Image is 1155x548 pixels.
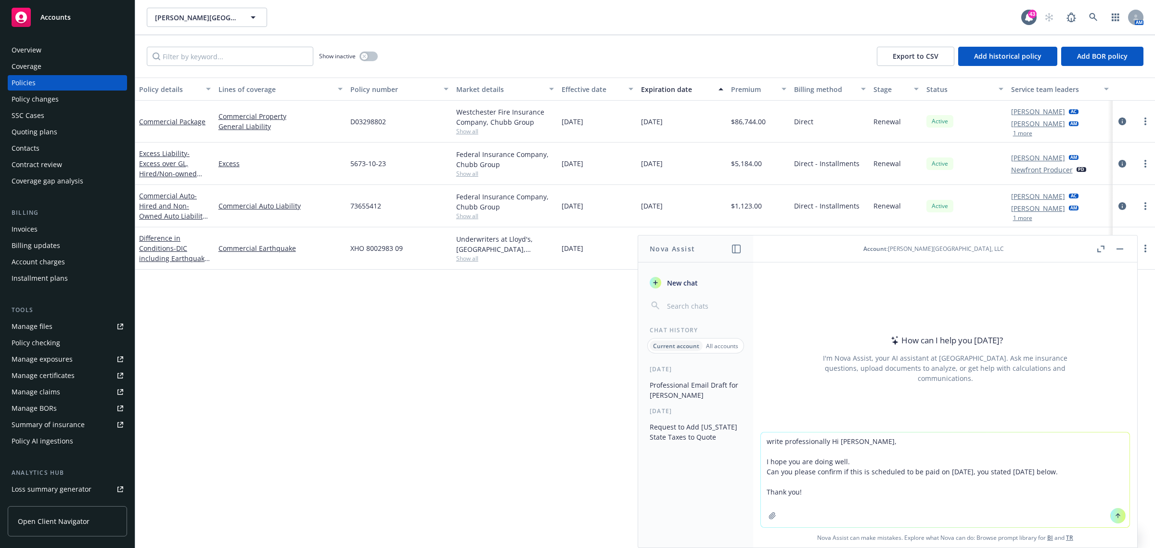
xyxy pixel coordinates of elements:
a: Contacts [8,141,127,156]
a: Overview [8,42,127,58]
button: Export to CSV [877,47,954,66]
button: [PERSON_NAME][GEOGRAPHIC_DATA], LLC [147,8,267,27]
a: Commercial Auto [139,191,206,231]
a: Manage files [8,319,127,334]
input: Search chats [665,299,742,313]
button: Effective date [558,78,637,101]
div: SSC Cases [12,108,44,123]
h1: Nova Assist [650,244,695,254]
span: [DATE] [641,158,663,169]
button: 1 more [1013,130,1032,136]
span: [DATE] [562,201,583,211]
span: Open Client Navigator [18,516,90,526]
a: Policy checking [8,335,127,351]
span: Renewal [873,158,901,169]
div: How can I help you [DATE]? [888,334,1003,347]
span: Active [930,202,950,210]
span: New chat [665,278,698,288]
div: Coverage [12,59,41,74]
div: Summary of insurance [12,417,85,432]
a: Accounts [8,4,127,31]
a: Search [1084,8,1103,27]
button: Request to Add [US_STATE] State Taxes to Quote [646,419,745,445]
span: [DATE] [641,117,663,127]
div: Analytics hub [8,468,127,478]
div: Manage files [12,319,52,334]
span: Direct - Installments [794,158,860,169]
div: Stage [873,84,908,94]
a: Coverage gap analysis [8,173,127,189]
div: Lines of coverage [218,84,332,94]
button: Add historical policy [958,47,1057,66]
div: Policy number [350,84,438,94]
a: more [1140,200,1151,212]
a: Invoices [8,222,127,237]
span: [DATE] [562,117,583,127]
span: Show all [456,212,554,220]
span: XHO 8002983 09 [350,243,403,253]
div: Quoting plans [12,124,57,140]
span: Active [930,159,950,168]
div: Manage BORs [12,401,57,416]
a: TR [1066,534,1073,542]
span: Account [863,245,886,253]
div: [DATE] [638,365,753,373]
a: Commercial Earthquake [218,243,343,253]
div: Contract review [12,157,62,172]
a: Excess [218,158,343,169]
div: Effective date [562,84,623,94]
span: Direct [794,117,813,127]
div: Westchester Fire Insurance Company, Chubb Group [456,107,554,127]
a: Billing updates [8,238,127,253]
div: Contacts [12,141,39,156]
a: Installment plans [8,271,127,286]
button: Add BOR policy [1061,47,1143,66]
div: Coverage gap analysis [12,173,83,189]
p: Current account [653,342,699,350]
div: Underwriters at Lloyd's, [GEOGRAPHIC_DATA], [PERSON_NAME] of [GEOGRAPHIC_DATA], Brown & Riding In... [456,234,554,254]
span: Nova Assist can make mistakes. Explore what Nova can do: Browse prompt library for and [757,528,1133,548]
a: Switch app [1106,8,1125,27]
a: SSC Cases [8,108,127,123]
button: Billing method [790,78,870,101]
div: Status [926,84,993,94]
div: Policy checking [12,335,60,351]
div: Loss summary generator [12,482,91,497]
div: Manage exposures [12,352,73,367]
a: Difference in Conditions [139,234,208,324]
a: more [1140,116,1151,127]
div: Policy details [139,84,200,94]
a: Start snowing [1039,8,1059,27]
a: Commercial Property [218,111,343,121]
a: circleInformation [1116,116,1128,127]
a: Excess Liability [139,149,200,188]
span: Renewal [873,117,901,127]
div: Tools [8,305,127,315]
span: Direct - Installments [794,201,860,211]
a: Loss summary generator [8,482,127,497]
div: Chat History [638,326,753,334]
div: Overview [12,42,41,58]
a: Commercial Auto Liability [218,201,343,211]
span: Show all [456,254,554,262]
button: Stage [870,78,923,101]
a: more [1140,158,1151,170]
textarea: write professionally Hi [PERSON_NAME], ​​​​​​​I hope you are doing well. Can you please confirm i... [761,432,1129,527]
span: [PERSON_NAME][GEOGRAPHIC_DATA], LLC [155,13,238,23]
a: Newfront Producer [1011,165,1073,175]
a: Account charges [8,254,127,270]
button: Professional Email Draft for [PERSON_NAME] [646,377,745,403]
p: All accounts [706,342,738,350]
a: Policy changes [8,91,127,107]
button: 1 more [1013,215,1032,221]
span: Add BOR policy [1077,52,1128,61]
a: [PERSON_NAME] [1011,106,1065,117]
span: [DATE] [641,201,663,211]
span: [DATE] [562,158,583,169]
div: [DATE] [638,407,753,415]
span: - DIC including Earthquake / TRV 7025051 02: 17.67% Lloyds Syn 5000/2987 Non-Admitted; XHO 800298... [139,244,210,324]
a: Policies [8,75,127,91]
span: Show inactive [319,52,356,60]
button: Policy details [135,78,215,101]
div: Policy AI ingestions [12,433,73,449]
